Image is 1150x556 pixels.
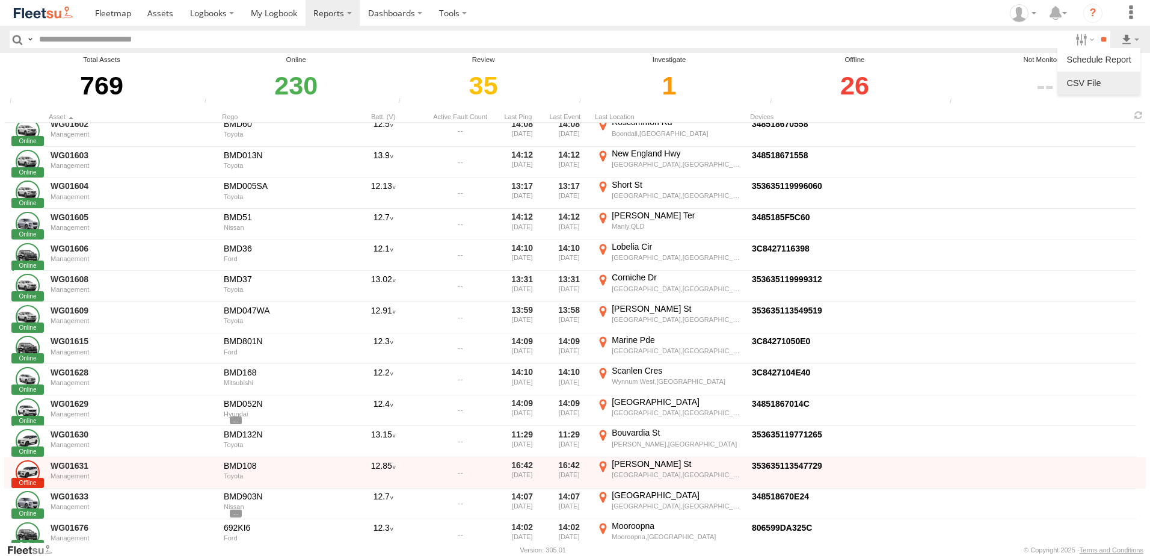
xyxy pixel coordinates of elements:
[16,336,40,360] a: Click to View Asset Details
[51,367,215,378] a: WG01628
[595,117,745,146] label: Click to View Event Location
[51,286,215,293] div: Management
[49,113,217,121] div: Click to Sort
[752,150,808,160] a: Click to View Device Details
[595,397,745,425] label: Click to View Event Location
[16,460,40,484] a: Click to View Asset Details
[16,522,40,546] a: Click to View Asset Details
[347,272,419,301] div: 13.02
[16,212,40,236] a: Click to View Asset Details
[501,303,543,332] div: 13:59 [DATE]
[595,459,745,487] label: Click to View Event Location
[51,131,215,138] div: Management
[595,303,745,332] label: Click to View Event Location
[51,150,215,161] a: WG01603
[51,119,215,129] a: WG01602
[16,398,40,422] a: Click to View Asset Details
[1120,31,1140,48] label: Export results as...
[347,490,419,519] div: 12.7
[612,285,743,293] div: [GEOGRAPHIC_DATA],[GEOGRAPHIC_DATA]
[224,379,340,386] div: Mitsubishi
[12,5,75,21] img: fleetsu-logo-horizontal.svg
[612,490,743,501] div: [GEOGRAPHIC_DATA]
[224,503,340,510] div: Nissan
[1062,51,1136,69] label: Schedule Asset Health Report
[548,272,590,301] div: 13:31 [DATE]
[612,459,743,469] div: [PERSON_NAME] St
[224,286,340,293] div: Toyota
[51,212,215,223] a: WG01605
[595,490,745,519] label: Click to View Event Location
[752,399,810,409] a: Click to View Device Details
[612,335,743,345] div: Marine Pde
[1024,546,1143,554] div: © Copyright 2025 -
[750,113,918,121] div: Devices
[612,129,743,138] div: Boondall,[GEOGRAPHIC_DATA]
[612,427,743,438] div: Bouvardia St
[51,441,215,448] div: Management
[548,210,590,239] div: 14:12 [DATE]
[612,409,743,417] div: [GEOGRAPHIC_DATA],[GEOGRAPHIC_DATA]
[347,520,419,549] div: 12.3
[576,97,594,107] div: Assets that have not communicated with the server in the last 24hrs
[51,181,215,191] a: WG01604
[1071,31,1096,48] label: Search Filter Options
[222,113,342,121] div: Click to Sort
[347,117,419,146] div: 12.5
[612,191,743,200] div: [GEOGRAPHIC_DATA],[GEOGRAPHIC_DATA]
[752,368,810,377] a: Click to View Device Details
[612,303,743,314] div: [PERSON_NAME] St
[612,347,743,355] div: [GEOGRAPHIC_DATA],[GEOGRAPHIC_DATA]
[224,305,340,316] div: BMD047WA
[51,243,215,254] a: WG01606
[201,65,392,107] div: Click to filter by Online
[501,459,543,487] div: 16:42 [DATE]
[224,317,340,324] div: Toyota
[595,241,745,270] label: Click to View Event Location
[612,210,743,221] div: [PERSON_NAME] Ter
[224,410,340,418] div: Hyundai
[548,459,590,487] div: 16:42 [DATE]
[347,210,419,239] div: 12.7
[752,119,808,129] a: Click to View Device Details
[51,274,215,285] a: WG01608
[224,212,340,223] div: BMD51
[201,97,219,107] div: Number of assets that have communicated at least once in the last 6hrs
[347,397,419,425] div: 12.4
[25,31,35,48] label: Search Query
[548,335,590,363] div: 14:09 [DATE]
[347,365,419,394] div: 12.2
[51,503,215,510] div: Management
[51,534,215,542] div: Management
[224,367,340,378] div: BMD168
[347,303,419,332] div: 12.91
[16,150,40,174] a: Click to View Asset Details
[612,440,743,448] div: [PERSON_NAME],[GEOGRAPHIC_DATA]
[612,397,743,407] div: [GEOGRAPHIC_DATA]
[612,148,743,159] div: New England Hwy
[51,348,215,356] div: Management
[347,148,419,177] div: 13.9
[548,520,590,549] div: 14:02 [DATE]
[7,544,62,556] a: Visit our Website
[548,117,590,146] div: 14:08 [DATE]
[752,244,810,253] a: Click to View Device Details
[224,472,340,480] div: Toyota
[501,520,543,549] div: 14:02 [DATE]
[51,398,215,409] a: WG01629
[501,272,543,301] div: 13:31 [DATE]
[1080,546,1143,554] a: Terms and Conditions
[548,148,590,177] div: 14:12 [DATE]
[347,427,419,456] div: 13.15
[224,131,340,138] div: Toyota
[16,181,40,205] a: Click to View Asset Details
[224,274,340,285] div: BMD37
[201,55,392,65] div: Online
[224,534,340,542] div: Ford
[51,224,215,231] div: Management
[548,241,590,270] div: 14:10 [DATE]
[595,427,745,456] label: Click to View Event Location
[51,336,215,347] a: WG01615
[501,490,543,519] div: 14:07 [DATE]
[1006,4,1041,22] div: Nigel Scott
